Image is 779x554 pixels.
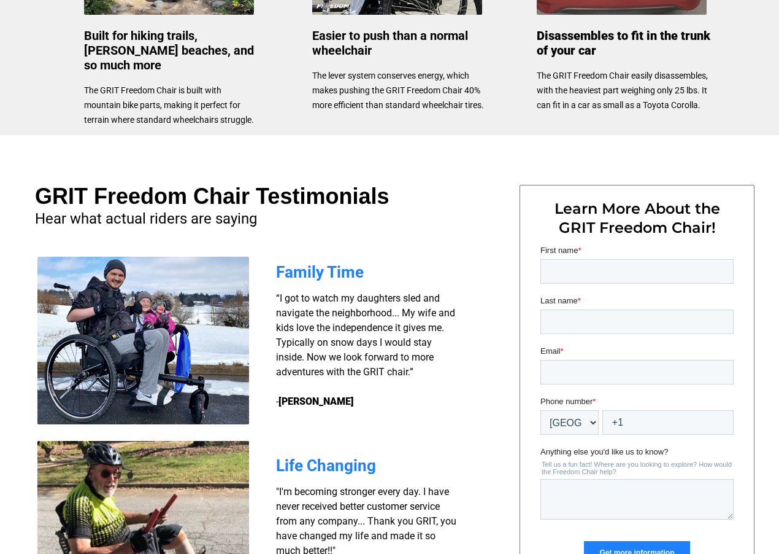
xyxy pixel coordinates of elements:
[278,396,354,407] strong: [PERSON_NAME]
[537,71,708,110] span: The GRIT Freedom Chair easily disassembles, with the heaviest part weighing only 25 lbs. It can f...
[555,200,720,236] span: Learn More About the GRIT Freedom Chair!
[35,184,389,209] span: GRIT Freedom Chair Testimonials
[276,263,364,281] span: Family Time
[276,292,455,407] span: “I got to watch my daughters sled and navigate the neighborhood... My wife and kids love the inde...
[276,456,376,475] span: Life Changing
[84,85,254,125] span: The GRIT Freedom Chair is built with mountain bike parts, making it perfect for terrain where sta...
[312,71,484,110] span: The lever system conserves energy, which makes pushing the GRIT Freedom Chair 40% more efficient ...
[312,28,468,58] span: Easier to push than a normal wheelchair
[84,28,254,72] span: Built for hiking trails, [PERSON_NAME] beaches, and so much more
[537,28,710,58] span: Disassembles to fit in the trunk of your car
[35,210,257,227] span: Hear what actual riders are saying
